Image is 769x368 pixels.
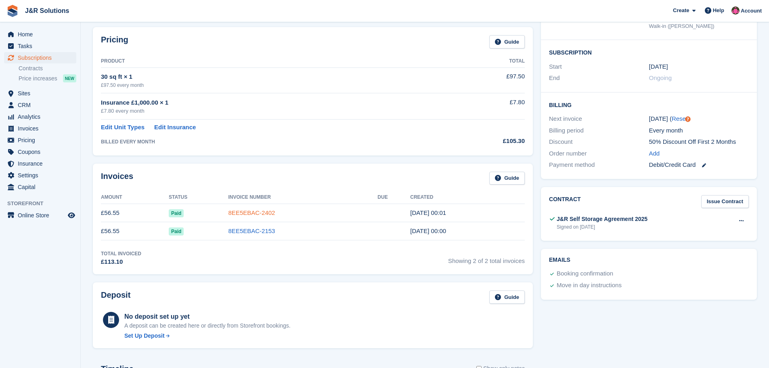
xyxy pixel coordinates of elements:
a: menu [4,29,76,40]
span: Subscriptions [18,52,66,63]
div: Discount [549,137,649,147]
span: Paid [169,227,184,236]
span: Price increases [19,75,57,82]
td: £97.50 [445,67,525,93]
a: Preview store [67,210,76,220]
span: Capital [18,181,66,193]
div: Tooltip anchor [684,116,691,123]
td: £7.80 [445,93,525,120]
img: Julie Morgan [731,6,740,15]
a: Guide [489,172,525,185]
a: menu [4,52,76,63]
div: Debit/Credit Card [649,160,749,170]
a: menu [4,111,76,122]
a: menu [4,88,76,99]
td: £56.55 [101,204,169,222]
a: 8EE5EBAC-2402 [228,209,275,216]
a: menu [4,40,76,52]
h2: Contract [549,195,581,208]
div: Move in day instructions [557,281,622,290]
th: Due [377,191,410,204]
div: £105.30 [445,137,525,146]
a: Guide [489,290,525,304]
th: Product [101,55,445,68]
th: Amount [101,191,169,204]
a: Contracts [19,65,76,72]
span: Online Store [18,210,66,221]
span: Sites [18,88,66,99]
h2: Emails [549,257,749,263]
th: Total [445,55,525,68]
div: Next invoice [549,114,649,124]
p: A deposit can be created here or directly from Storefront bookings. [124,322,291,330]
div: [DATE] ( ) [649,114,749,124]
span: Showing 2 of 2 total invoices [448,250,525,267]
span: Create [673,6,689,15]
a: menu [4,99,76,111]
th: Created [410,191,525,204]
span: Invoices [18,123,66,134]
h2: Billing [549,101,749,109]
a: Guide [489,35,525,48]
h2: Deposit [101,290,130,304]
a: menu [4,170,76,181]
a: menu [4,181,76,193]
a: menu [4,210,76,221]
span: Ongoing [649,74,672,81]
span: Settings [18,170,66,181]
div: Billing period [549,126,649,135]
span: CRM [18,99,66,111]
div: £97.50 every month [101,82,445,89]
div: Payment method [549,160,649,170]
span: Pricing [18,135,66,146]
span: Account [741,7,762,15]
div: Set Up Deposit [124,332,165,340]
div: End [549,74,649,83]
div: £113.10 [101,257,141,267]
a: menu [4,158,76,169]
div: Every month [649,126,749,135]
a: J&R Solutions [22,4,72,17]
a: menu [4,123,76,134]
span: Storefront [7,200,80,208]
a: Edit Unit Types [101,123,145,132]
div: Signed on [DATE] [557,223,647,231]
img: stora-icon-8386f47178a22dfd0bd8f6a31ec36ba5ce8667c1dd55bd0f319d3a0aa187defe.svg [6,5,19,17]
th: Status [169,191,228,204]
div: Start [549,62,649,71]
div: J&R Self Storage Agreement 2025 [557,215,647,223]
div: Total Invoiced [101,250,141,257]
time: 2025-08-30 23:01:26 UTC [410,209,446,216]
div: No deposit set up yet [124,312,291,322]
span: Tasks [18,40,66,52]
div: £7.80 every month [101,107,445,115]
div: NEW [63,74,76,82]
a: Edit Insurance [154,123,196,132]
a: Price increases NEW [19,74,76,83]
time: 2025-07-30 23:00:00 UTC [649,62,668,71]
a: Set Up Deposit [124,332,291,340]
a: menu [4,135,76,146]
div: Booking confirmation [557,269,613,279]
span: Insurance [18,158,66,169]
div: BILLED EVERY MONTH [101,138,445,145]
h2: Invoices [101,172,133,185]
a: Add [649,149,660,158]
h2: Subscription [549,48,749,56]
span: Help [713,6,724,15]
a: 8EE5EBAC-2153 [228,227,275,234]
div: 50% Discount Off First 2 Months [649,137,749,147]
h2: Pricing [101,35,128,48]
span: Coupons [18,146,66,158]
div: Order number [549,149,649,158]
div: Insurance £1,000.00 × 1 [101,98,445,107]
span: Paid [169,209,184,217]
td: £56.55 [101,222,169,240]
a: menu [4,146,76,158]
a: Reset [672,115,687,122]
div: 30 sq ft × 1 [101,72,445,82]
th: Invoice Number [228,191,378,204]
span: Analytics [18,111,66,122]
time: 2025-07-30 23:00:20 UTC [410,227,446,234]
span: Home [18,29,66,40]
